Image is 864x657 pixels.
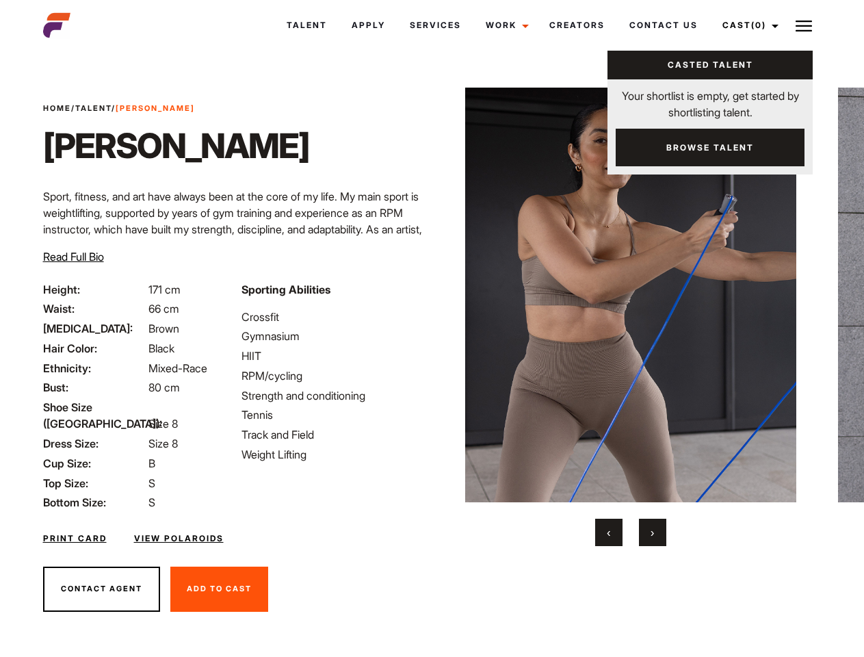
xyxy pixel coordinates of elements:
li: RPM/cycling [241,368,423,384]
span: Ethnicity: [43,360,146,376]
span: Next [651,526,654,539]
span: Dress Size: [43,435,146,452]
button: Add To Cast [170,567,268,612]
span: Height: [43,281,146,298]
span: Size 8 [148,417,178,430]
img: Burger icon [796,18,812,34]
span: Bottom Size: [43,494,146,511]
a: Cast(0) [710,7,787,44]
span: Hair Color: [43,340,146,357]
li: Crossfit [241,309,423,325]
a: Services [397,7,473,44]
a: Browse Talent [616,129,804,166]
a: Home [43,103,71,113]
a: Work [473,7,537,44]
span: (0) [751,20,766,30]
li: Tennis [241,407,423,423]
span: Size 8 [148,437,178,450]
li: Track and Field [241,426,423,443]
a: Talent [75,103,112,113]
li: HIIT [241,348,423,364]
p: Sport, fitness, and art have always been at the core of my life. My main sport is weightlifting, ... [43,188,424,270]
span: 80 cm [148,381,180,394]
span: 66 cm [148,302,179,315]
span: Top Size: [43,475,146,491]
span: Waist: [43,300,146,317]
a: Creators [537,7,617,44]
span: Add To Cast [187,584,252,593]
span: Previous [607,526,610,539]
li: Gymnasium [241,328,423,344]
span: Cup Size: [43,455,146,472]
span: Black [148,342,174,355]
span: / / [43,103,195,114]
p: Your shortlist is empty, get started by shortlisting talent. [607,79,813,120]
li: Weight Lifting [241,446,423,463]
a: Apply [339,7,397,44]
strong: Sporting Abilities [241,283,330,296]
span: Mixed-Race [148,361,207,375]
span: Read Full Bio [43,250,104,263]
a: Talent [274,7,339,44]
span: B [148,456,155,470]
a: Print Card [43,532,107,545]
span: Brown [148,322,179,335]
a: View Polaroids [134,532,224,545]
button: Read Full Bio [43,248,104,265]
span: 171 cm [148,283,181,296]
span: Bust: [43,379,146,396]
span: Shoe Size ([GEOGRAPHIC_DATA]): [43,399,146,432]
li: Strength and conditioning [241,387,423,404]
strong: [PERSON_NAME] [116,103,195,113]
img: cropped-aefm-brand-fav-22-square.png [43,12,70,39]
span: S [148,476,155,490]
a: Contact Us [617,7,710,44]
a: Casted Talent [607,51,813,79]
h1: [PERSON_NAME] [43,125,309,166]
span: [MEDICAL_DATA]: [43,320,146,337]
button: Contact Agent [43,567,160,612]
span: S [148,495,155,509]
